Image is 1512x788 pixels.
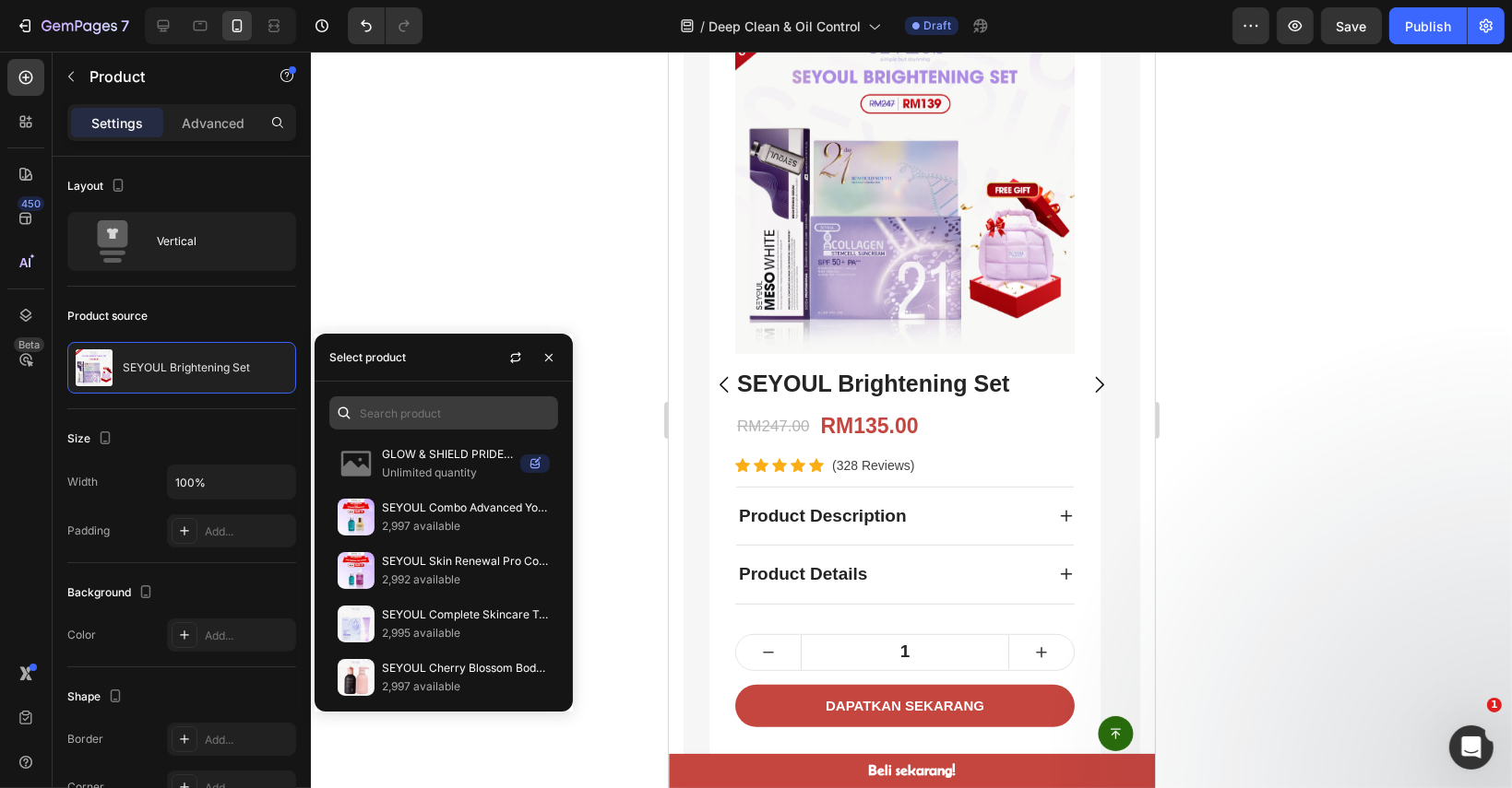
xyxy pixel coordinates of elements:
button: Publish [1389,7,1467,44]
div: Background [67,581,157,606]
span: / [700,17,705,36]
div: Shape [67,685,126,710]
p: SEYOUL Combo Advanced Youth Activating Serum & Sun Ampoule SPF50+ PA++++ [382,499,550,517]
input: Search in Settings & Advanced [329,396,558,429]
p: SEYOUL Cherry Blossom Body Lotion & Volcanic Clay Shower Gel Combo [382,659,550,677]
div: Product source [67,308,148,324]
span: Save [1337,18,1367,34]
button: 7 [7,7,137,44]
div: Padding [67,523,110,539]
p: SEYOUL Complete Skincare Treatment Kit [382,606,550,624]
p: Advanced [182,113,244,133]
div: Size [67,427,116,452]
p: SEYOUL Brightening Set [123,361,250,374]
div: Publish [1405,17,1451,36]
p: 2,992 available [382,570,550,589]
div: Color [67,627,96,643]
img: collections [338,552,375,589]
div: Width [67,474,98,490]
span: Draft [923,18,951,34]
div: Add... [205,523,292,540]
div: Select product [329,349,406,366]
p: SEYOUL Skin Renewal Pro Combo [382,552,550,570]
iframe: Intercom live chat [1449,725,1494,770]
div: Beta [14,337,44,352]
img: collections [338,606,375,642]
p: Settings [91,113,143,133]
img: no-image [338,445,375,482]
span: 1 [1487,698,1502,712]
input: Auto [168,465,295,499]
button: Save [1321,7,1382,44]
iframe: Design area [669,52,1155,788]
div: Vertical [157,220,269,263]
div: Border [67,731,103,747]
span: Deep Clean & Oil Control [708,17,861,36]
p: 2,997 available [382,677,550,696]
div: Undo/Redo [348,7,423,44]
div: Add... [205,732,292,748]
img: collections [338,499,375,535]
p: 7 [121,15,129,37]
p: Unlimited quantity [382,464,513,482]
p: GLOW & SHIELD PRIDE SET [382,445,513,464]
p: Product [89,65,246,88]
div: 450 [18,196,44,211]
p: 2,997 available [382,517,550,535]
div: Layout [67,174,129,199]
p: 2,995 available [382,624,550,642]
img: collections [338,659,375,696]
img: product feature img [76,349,113,386]
div: Add... [205,628,292,644]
